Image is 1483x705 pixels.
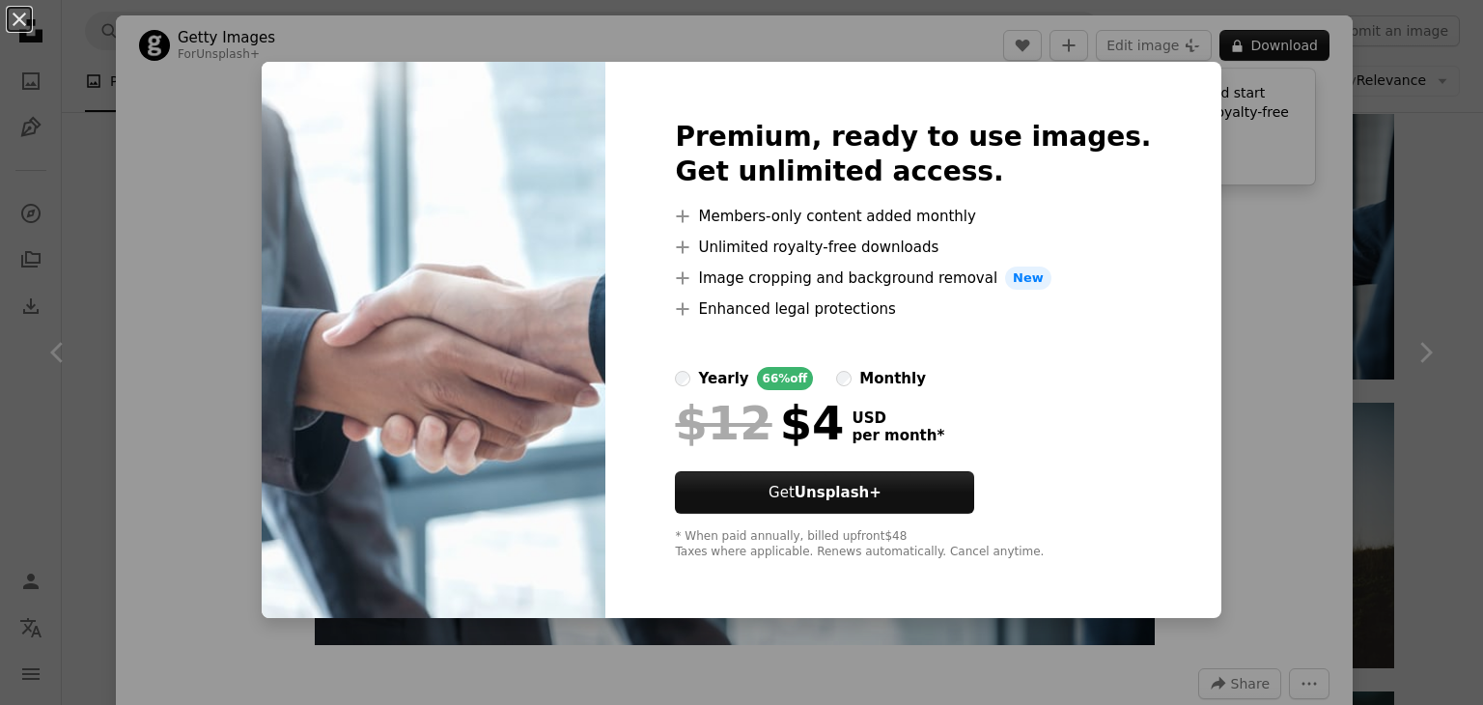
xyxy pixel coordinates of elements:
[859,367,926,390] div: monthly
[757,367,814,390] div: 66% off
[675,371,690,386] input: yearly66%off
[675,236,1151,259] li: Unlimited royalty-free downloads
[675,297,1151,321] li: Enhanced legal protections
[852,427,944,444] span: per month *
[262,62,605,618] img: premium_photo-1661295675442-f151fdf7ba52
[852,409,944,427] span: USD
[836,371,852,386] input: monthly
[795,484,881,501] strong: Unsplash+
[675,398,844,448] div: $4
[675,529,1151,560] div: * When paid annually, billed upfront $48 Taxes where applicable. Renews automatically. Cancel any...
[1005,267,1051,290] span: New
[698,367,748,390] div: yearly
[675,471,974,514] button: GetUnsplash+
[675,398,771,448] span: $12
[675,267,1151,290] li: Image cropping and background removal
[675,205,1151,228] li: Members-only content added monthly
[675,120,1151,189] h2: Premium, ready to use images. Get unlimited access.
